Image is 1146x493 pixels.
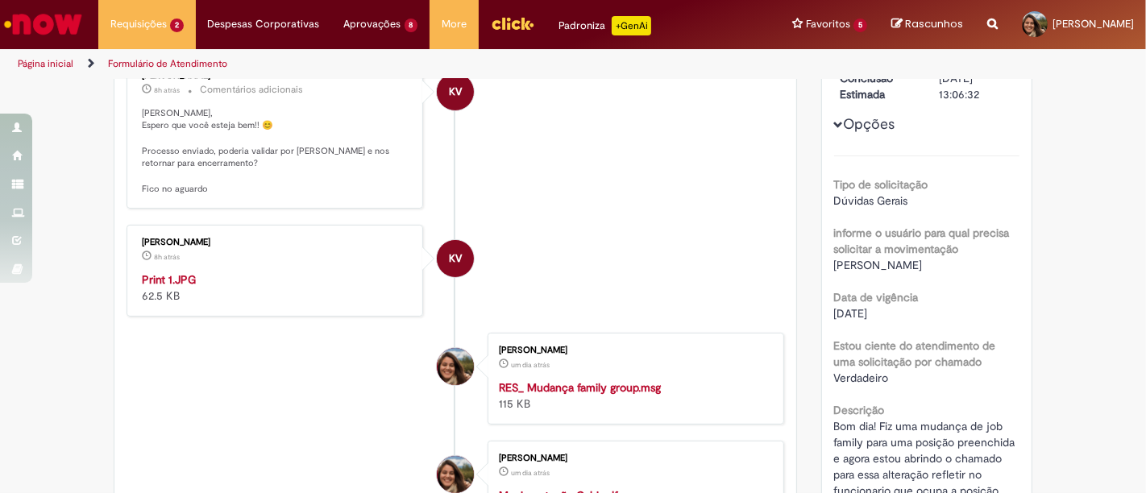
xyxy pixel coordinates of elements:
span: um dia atrás [511,360,550,370]
ul: Trilhas de página [12,49,752,79]
div: Isabela Caroline Da Silva Almeida [437,456,474,493]
span: KV [449,239,462,278]
span: 8h atrás [154,252,180,262]
img: ServiceNow [2,8,85,40]
span: [PERSON_NAME] [1053,17,1134,31]
time: 27/08/2025 09:12:31 [154,85,180,95]
span: Verdadeiro [834,371,889,385]
span: Dúvidas Gerais [834,193,908,208]
div: Karine Vieira [437,240,474,277]
time: 26/08/2025 08:54:07 [511,360,550,370]
a: Print 1.JPG [142,272,196,287]
dt: Conclusão Estimada [828,70,928,102]
span: Rascunhos [905,16,963,31]
div: 115 KB [499,379,767,412]
a: Rascunhos [891,17,963,32]
time: 26/08/2025 08:53:53 [511,468,550,478]
span: 2 [170,19,184,32]
span: KV [449,72,462,111]
b: Estou ciente do atendimento de uma solicitação por chamado [834,338,996,369]
div: Karine Vieira [437,73,474,110]
small: Comentários adicionais [200,83,303,97]
span: Requisições [110,16,167,32]
a: Página inicial [18,57,73,70]
span: 5 [853,19,867,32]
div: [PERSON_NAME] [499,454,767,463]
b: Tipo de solicitação [834,177,928,192]
div: 62.5 KB [142,271,410,304]
div: [PERSON_NAME] [142,238,410,247]
div: [DATE] 13:06:32 [939,70,1014,102]
a: RES_ Mudança family group.msg [499,380,661,395]
b: Data de vigência [834,290,919,304]
b: informe o usuário para qual precisa solicitar a movimentação [834,226,1010,256]
span: 8h atrás [154,85,180,95]
p: [PERSON_NAME], Espero que você esteja bem!! 😊 Processo enviado, poderia validar por [PERSON_NAME]... [142,107,410,196]
a: Formulário de Atendimento [108,57,227,70]
span: um dia atrás [511,468,550,478]
p: +GenAi [612,16,651,35]
b: Descrição [834,403,885,417]
div: [PERSON_NAME] [499,346,767,355]
div: Padroniza [558,16,651,35]
span: [PERSON_NAME] [834,258,923,272]
span: Despesas Corporativas [208,16,320,32]
img: click_logo_yellow_360x200.png [491,11,534,35]
div: Isabela Caroline Da Silva Almeida [437,348,474,385]
time: 27/08/2025 09:11:50 [154,252,180,262]
span: More [442,16,467,32]
span: Aprovações [344,16,401,32]
span: 8 [405,19,418,32]
span: Favoritos [806,16,850,32]
span: [DATE] [834,306,868,321]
